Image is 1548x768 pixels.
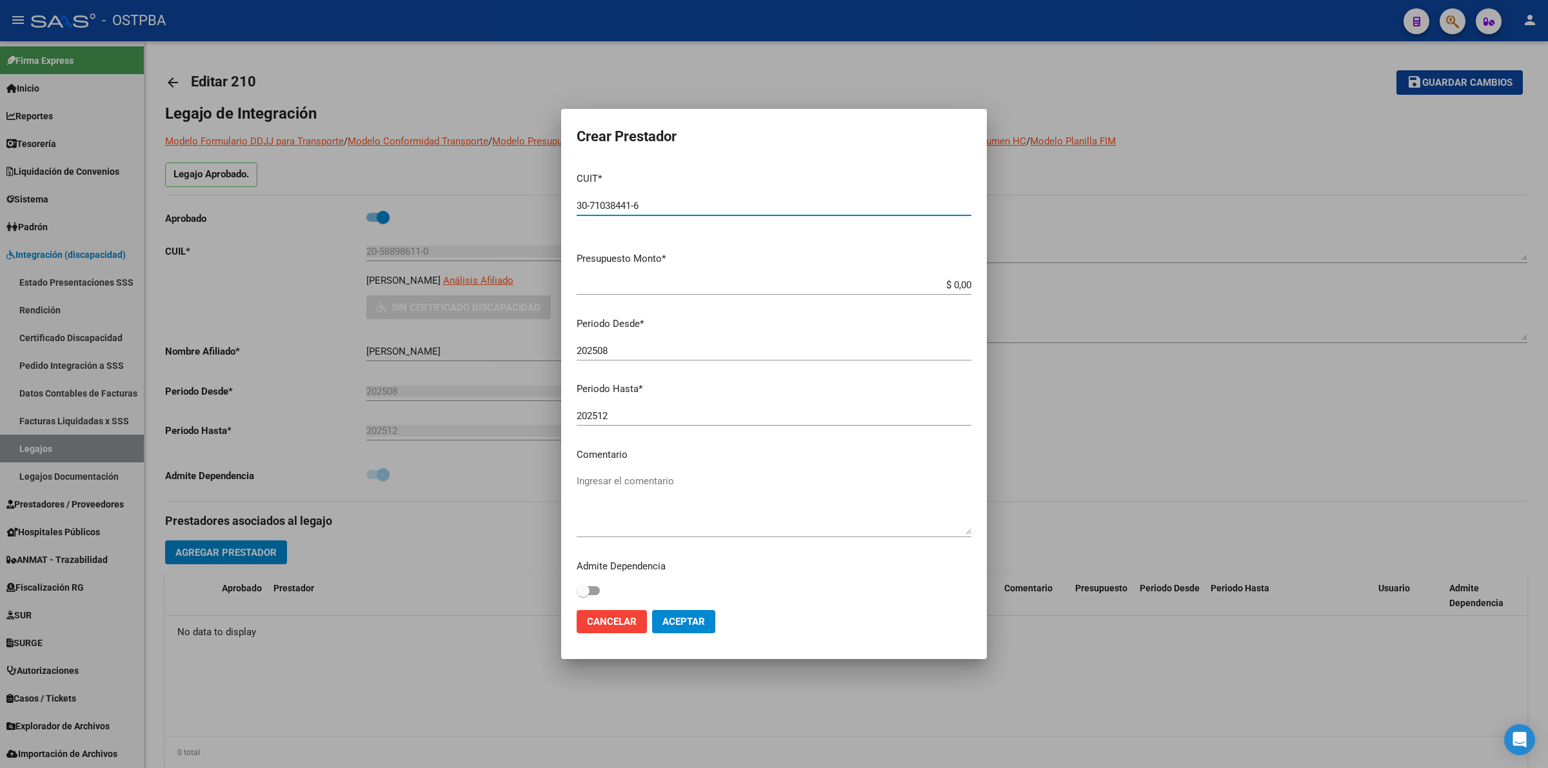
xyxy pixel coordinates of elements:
button: Aceptar [652,610,715,633]
p: Periodo Hasta [577,382,971,397]
span: Cancelar [587,616,637,627]
p: Comentario [577,448,971,462]
p: Presupuesto Monto [577,251,971,266]
p: CUIT [577,172,971,186]
button: Cancelar [577,610,647,633]
h2: Crear Prestador [577,124,971,149]
p: Admite Dependencia [577,559,971,574]
div: Open Intercom Messenger [1504,724,1535,755]
span: Aceptar [662,616,705,627]
p: Periodo Desde [577,317,971,331]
